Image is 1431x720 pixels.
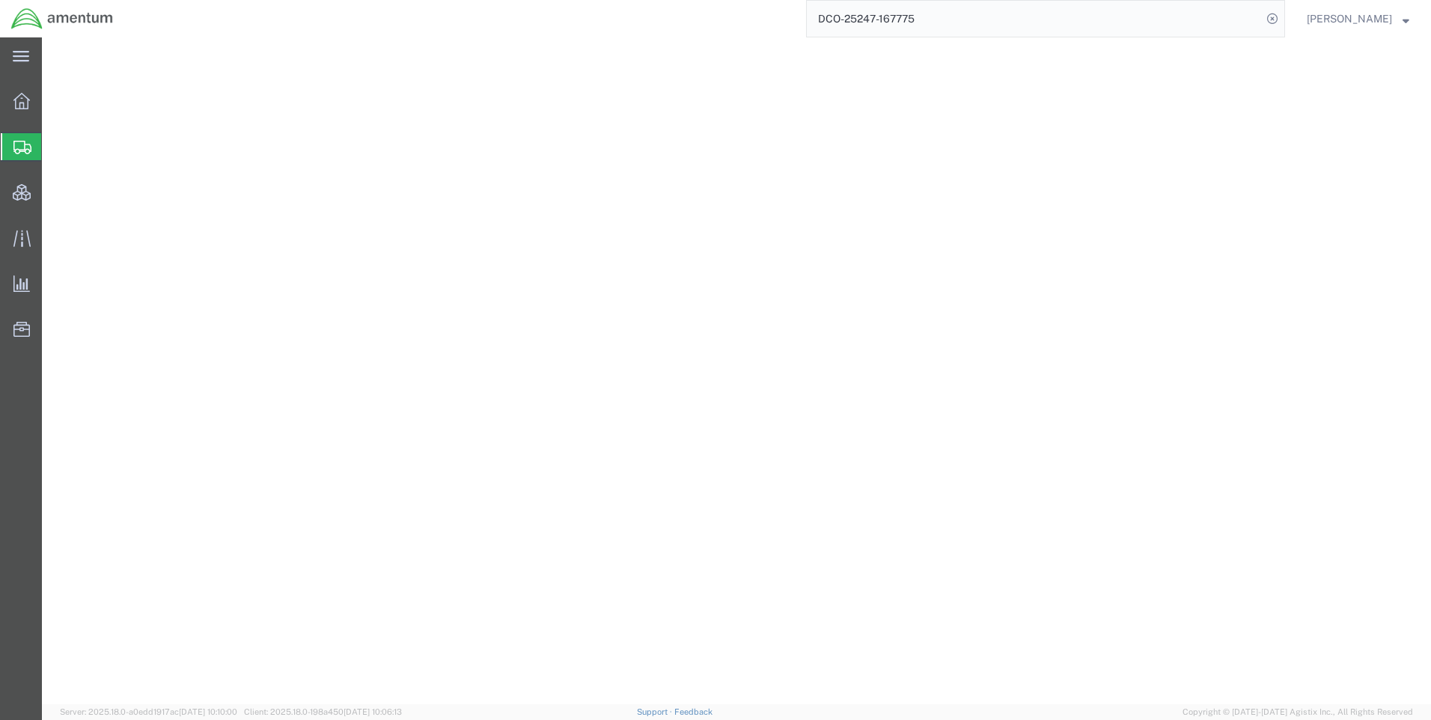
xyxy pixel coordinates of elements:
[60,707,237,716] span: Server: 2025.18.0-a0edd1917ac
[10,7,114,30] img: logo
[1183,706,1413,719] span: Copyright © [DATE]-[DATE] Agistix Inc., All Rights Reserved
[674,707,713,716] a: Feedback
[1307,10,1392,27] span: Ray Cheatteam
[1306,10,1410,28] button: [PERSON_NAME]
[637,707,674,716] a: Support
[179,707,237,716] span: [DATE] 10:10:00
[807,1,1262,37] input: Search for shipment number, reference number
[42,37,1431,704] iframe: FS Legacy Container
[344,707,402,716] span: [DATE] 10:06:13
[244,707,402,716] span: Client: 2025.18.0-198a450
